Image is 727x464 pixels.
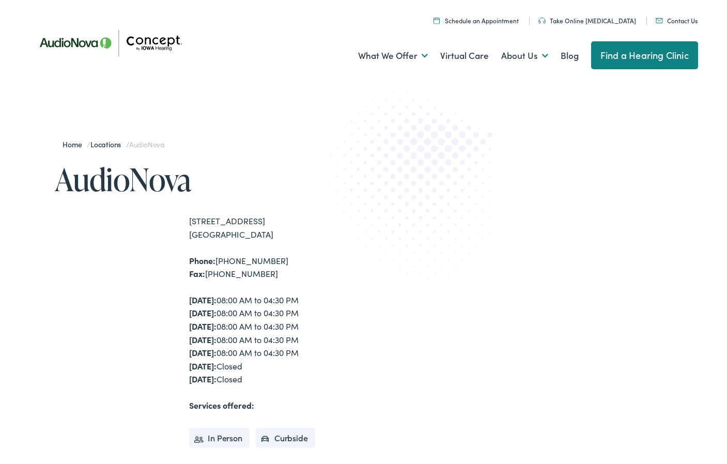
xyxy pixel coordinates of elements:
[189,214,363,241] div: [STREET_ADDRESS] [GEOGRAPHIC_DATA]
[656,18,663,23] img: utility icon
[189,268,205,279] strong: Fax:
[501,37,548,75] a: About Us
[189,373,216,384] strong: [DATE]:
[358,37,428,75] a: What We Offer
[189,334,216,345] strong: [DATE]:
[90,139,126,149] a: Locations
[129,139,164,149] span: AudioNova
[63,139,87,149] a: Home
[189,307,216,318] strong: [DATE]:
[63,139,164,149] span: / /
[189,294,216,305] strong: [DATE]:
[561,37,579,75] a: Blog
[538,18,546,24] img: utility icon
[434,16,519,25] a: Schedule an Appointment
[656,16,698,25] a: Contact Us
[189,255,215,266] strong: Phone:
[256,428,315,448] li: Curbside
[538,16,636,25] a: Take Online [MEDICAL_DATA]
[189,428,250,448] li: In Person
[440,37,489,75] a: Virtual Care
[189,320,216,332] strong: [DATE]:
[189,399,254,411] strong: Services offered:
[189,347,216,358] strong: [DATE]:
[189,360,216,372] strong: [DATE]:
[591,41,698,69] a: Find a Hearing Clinic
[189,293,363,386] div: 08:00 AM to 04:30 PM 08:00 AM to 04:30 PM 08:00 AM to 04:30 PM 08:00 AM to 04:30 PM 08:00 AM to 0...
[189,254,363,281] div: [PHONE_NUMBER] [PHONE_NUMBER]
[55,162,363,196] h1: AudioNova
[434,17,440,24] img: A calendar icon to schedule an appointment at Concept by Iowa Hearing.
